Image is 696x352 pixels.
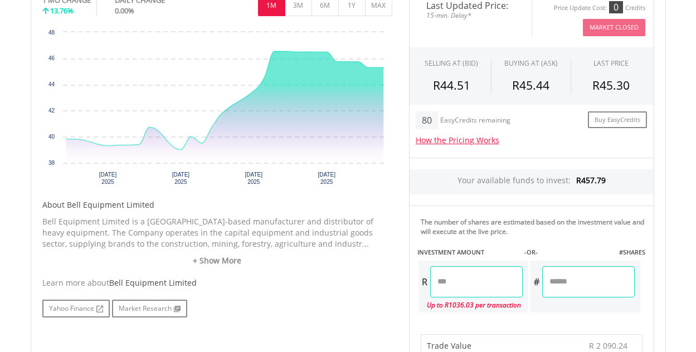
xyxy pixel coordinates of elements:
[588,111,647,129] a: Buy EasyCredits
[609,1,623,13] div: 0
[421,217,649,236] div: The number of shares are estimated based on the investment value and will execute at the live price.
[42,300,110,317] a: Yahoo Finance
[589,340,627,351] span: R 2 090.24
[418,266,430,297] div: R
[48,160,55,166] text: 38
[115,6,134,16] span: 0.00%
[48,81,55,87] text: 44
[625,4,645,12] div: Credits
[504,58,558,68] span: BUYING AT (ASK)
[50,6,74,16] span: 13.76%
[416,111,438,129] div: 80
[418,10,523,21] span: 15-min. Delay*
[42,216,392,250] p: Bell Equipment Limited is a [GEOGRAPHIC_DATA]-based manufacturer and distributor of heavy equipme...
[245,172,262,185] text: [DATE] 2025
[172,172,189,185] text: [DATE] 2025
[425,58,478,68] div: SELLING AT (BID)
[427,340,471,351] span: Trade Value
[42,199,392,211] h5: About Bell Equipment Limited
[410,169,654,194] div: Your available funds to invest:
[48,55,55,61] text: 46
[524,248,538,257] label: -OR-
[318,172,335,185] text: [DATE] 2025
[416,135,499,145] a: How the Pricing Works
[42,277,392,289] div: Learn more about
[418,297,523,312] div: Up to R1036.03 per transaction
[42,27,392,194] div: Chart. Highcharts interactive chart.
[418,1,523,10] span: Last Updated Price:
[440,116,510,126] div: EasyCredits remaining
[417,248,484,257] label: INVESTMENT AMOUNT
[42,27,392,194] svg: Interactive chart
[109,277,197,288] span: Bell Equipment Limited
[48,107,55,114] text: 42
[554,4,607,12] div: Price Update Cost:
[530,266,542,297] div: #
[112,300,187,317] a: Market Research
[42,255,392,266] a: + Show More
[433,77,470,93] span: R44.51
[583,19,645,36] button: Market Closed
[48,30,55,36] text: 48
[512,77,549,93] span: R45.44
[576,175,606,185] span: R457.79
[99,172,116,185] text: [DATE] 2025
[592,77,630,93] span: R45.30
[619,248,645,257] label: #SHARES
[48,134,55,140] text: 40
[593,58,629,68] div: LAST PRICE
